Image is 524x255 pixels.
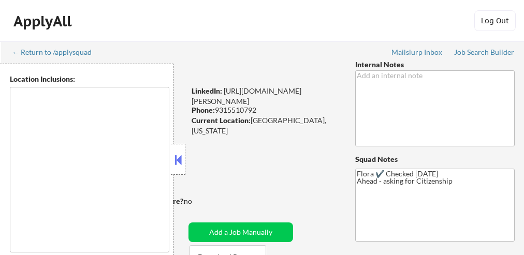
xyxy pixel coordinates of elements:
button: Add a Job Manually [188,222,293,242]
a: [URL][DOMAIN_NAME][PERSON_NAME] [192,86,301,106]
strong: Current Location: [192,116,251,125]
div: Job Search Builder [454,49,515,56]
div: no [184,196,213,206]
strong: Phone: [192,106,215,114]
div: Location Inclusions: [10,74,169,84]
a: Mailslurp Inbox [391,48,443,58]
a: Job Search Builder [454,48,515,58]
div: [GEOGRAPHIC_DATA], [US_STATE] [192,115,338,136]
div: ApplyAll [13,12,75,30]
strong: LinkedIn: [192,86,222,95]
button: Log Out [474,10,516,31]
div: 9315510792 [192,105,338,115]
a: ← Return to /applysquad [12,48,101,58]
div: Internal Notes [355,59,515,70]
div: Mailslurp Inbox [391,49,443,56]
div: ← Return to /applysquad [12,49,101,56]
div: Squad Notes [355,154,515,164]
